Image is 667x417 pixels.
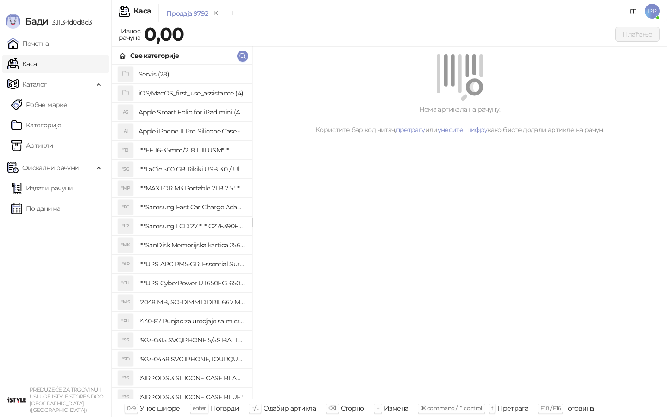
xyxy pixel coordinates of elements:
div: "S5 [118,333,133,347]
div: Унос шифре [140,402,180,414]
div: Све категорије [130,51,179,61]
img: 64x64-companyLogo-77b92cf4-9946-4f36-9751-bf7bb5fd2c7d.png [7,391,26,409]
span: PP [645,4,660,19]
div: Одабир артикла [264,402,316,414]
button: Add tab [224,4,242,22]
span: Бади [25,16,48,27]
span: enter [193,404,206,411]
a: Документација [626,4,641,19]
h4: """Samsung Fast Car Charge Adapter, brzi auto punja_, boja crna""" [138,200,245,215]
h4: "AIRPODS 3 SILICONE CASE BLUE" [138,390,245,404]
small: PREDUZEĆE ZA TRGOVINU I USLUGE ISTYLE STORES DOO [GEOGRAPHIC_DATA] ([GEOGRAPHIC_DATA]) [30,386,104,413]
h4: "AIRPODS 3 SILICONE CASE BLACK" [138,371,245,385]
h4: """UPS APC PM5-GR, Essential Surge Arrest,5 utic_nica""" [138,257,245,272]
div: "MK [118,238,133,253]
strong: 0,00 [144,23,184,45]
h4: """SanDisk Memorijska kartica 256GB microSDXC sa SD adapterom SDSQXA1-256G-GN6MA - Extreme PLUS, ... [138,238,245,253]
div: "L2 [118,219,133,234]
span: F10 / F16 [541,404,560,411]
h4: "440-87 Punjac za uredjaje sa micro USB portom 4/1, Stand." [138,314,245,329]
span: f [491,404,493,411]
div: "FC [118,200,133,215]
div: "MP [118,181,133,196]
a: Почетна [7,34,49,53]
h4: iOS/MacOS_first_use_assistance (4) [138,86,245,101]
h4: "923-0448 SVC,IPHONE,TOURQUE DRIVER KIT .65KGF- CM Šrafciger " [138,352,245,366]
div: grid [112,65,252,399]
span: 3.11.3-fd0d8d3 [48,18,92,26]
a: Категорије [11,116,62,134]
div: "AP [118,257,133,272]
div: Измена [384,402,408,414]
div: Претрага [497,402,528,414]
span: ↑/↓ [252,404,259,411]
button: remove [210,9,222,17]
span: ⌘ command / ⌃ control [421,404,482,411]
div: Готовина [565,402,594,414]
span: ⌫ [328,404,336,411]
button: Плаћање [615,27,660,42]
div: "CU [118,276,133,291]
a: унесите шифру [438,126,488,134]
h4: """MAXTOR M3 Portable 2TB 2.5"""" crni eksterni hard disk HX-M201TCB/GM""" [138,181,245,196]
div: "SD [118,352,133,366]
span: 0-9 [127,404,135,411]
div: Нема артикала на рачуну. Користите бар код читач, или како бисте додали артикле на рачун. [264,104,656,135]
a: Робне марке [11,95,67,114]
div: AS [118,105,133,120]
div: AI [118,124,133,139]
span: Фискални рачуни [22,158,79,177]
img: Logo [6,14,20,29]
div: Износ рачуна [117,25,142,44]
span: Каталог [22,75,47,94]
h4: "2048 MB, SO-DIMM DDRII, 667 MHz, Napajanje 1,8 0,1 V, Latencija CL5" [138,295,245,310]
div: Каса [133,7,151,15]
h4: """LaCie 500 GB Rikiki USB 3.0 / Ultra Compact & Resistant aluminum / USB 3.0 / 2.5""""""" [138,162,245,177]
h4: Apple Smart Folio for iPad mini (A17 Pro) - Sage [138,105,245,120]
div: Сторно [341,402,364,414]
h4: """EF 16-35mm/2, 8 L III USM""" [138,143,245,158]
h4: """Samsung LCD 27"""" C27F390FHUXEN""" [138,219,245,234]
div: "18 [118,143,133,158]
div: "PU [118,314,133,329]
div: Потврди [211,402,239,414]
a: Каса [7,55,37,73]
a: По данима [11,199,60,218]
span: + [377,404,379,411]
h4: Servis (28) [138,67,245,82]
h4: "923-0315 SVC,IPHONE 5/5S BATTERY REMOVAL TRAY Držač za iPhone sa kojim se otvara display [138,333,245,347]
h4: Apple iPhone 11 Pro Silicone Case - Black [138,124,245,139]
a: Издати рачуни [11,179,73,197]
div: "5G [118,162,133,177]
a: претрагу [396,126,425,134]
div: "3S [118,371,133,385]
div: "MS [118,295,133,310]
div: "3S [118,390,133,404]
h4: """UPS CyberPower UT650EG, 650VA/360W , line-int., s_uko, desktop""" [138,276,245,291]
div: Продаја 9792 [166,8,208,19]
a: ArtikliАртикли [11,136,54,155]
